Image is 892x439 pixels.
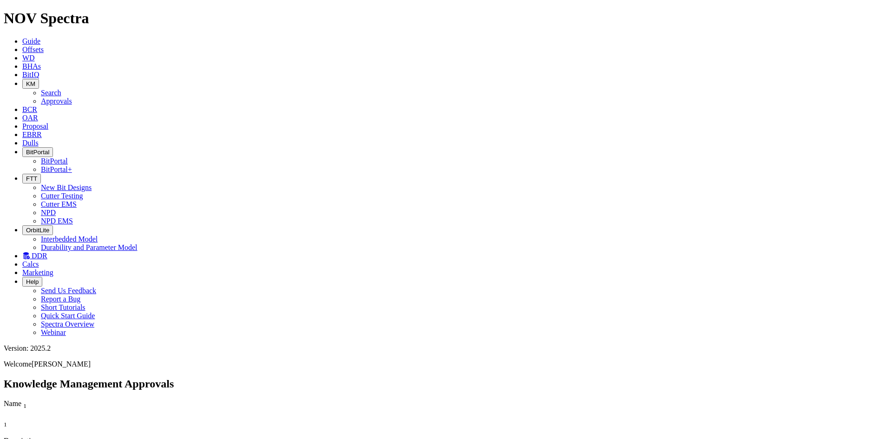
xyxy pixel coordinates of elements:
a: Webinar [41,328,66,336]
a: Quick Start Guide [41,312,95,320]
a: BCR [22,105,37,113]
a: BitPortal+ [41,165,72,173]
span: OrbitLite [26,227,49,234]
button: BitPortal [22,147,53,157]
sub: 1 [23,402,26,409]
span: [PERSON_NAME] [32,360,91,368]
button: Help [22,277,42,287]
span: Sort None [4,418,7,426]
span: KM [26,80,35,87]
a: Calcs [22,260,39,268]
div: Sort None [4,418,27,428]
span: Name [4,400,21,407]
a: Report a Bug [41,295,80,303]
a: BitPortal [41,157,68,165]
a: New Bit Designs [41,183,92,191]
a: Dulls [22,139,39,147]
div: Column Menu [4,410,319,418]
sub: 1 [4,421,7,428]
a: Marketing [22,269,53,276]
a: DDR [22,252,47,260]
a: Spectra Overview [41,320,94,328]
a: BHAs [22,62,41,70]
a: Send Us Feedback [41,287,96,295]
a: Short Tutorials [41,303,85,311]
span: Help [26,278,39,285]
span: DDR [32,252,47,260]
button: FTT [22,174,41,183]
a: Interbedded Model [41,235,98,243]
p: Welcome [4,360,888,368]
a: WD [22,54,35,62]
h2: Knowledge Management Approvals [4,378,888,390]
a: Proposal [22,122,48,130]
span: FTT [26,175,37,182]
h1: NOV Spectra [4,10,888,27]
a: Durability and Parameter Model [41,243,138,251]
div: Sort None [4,418,27,437]
a: Guide [22,37,40,45]
span: BitPortal [26,149,49,156]
a: NPD EMS [41,217,73,225]
span: Sort None [23,400,26,407]
div: Name Sort None [4,400,319,410]
a: BitIQ [22,71,39,79]
a: Search [41,89,61,97]
a: EBRR [22,131,42,138]
div: Column Menu [4,428,27,437]
div: Sort None [4,400,319,418]
a: Cutter EMS [41,200,77,208]
button: OrbitLite [22,225,53,235]
a: Offsets [22,46,44,53]
a: Cutter Testing [41,192,83,200]
a: OAR [22,114,38,122]
a: NPD [41,209,56,216]
div: Version: 2025.2 [4,344,888,353]
button: KM [22,79,39,89]
a: Approvals [41,97,72,105]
